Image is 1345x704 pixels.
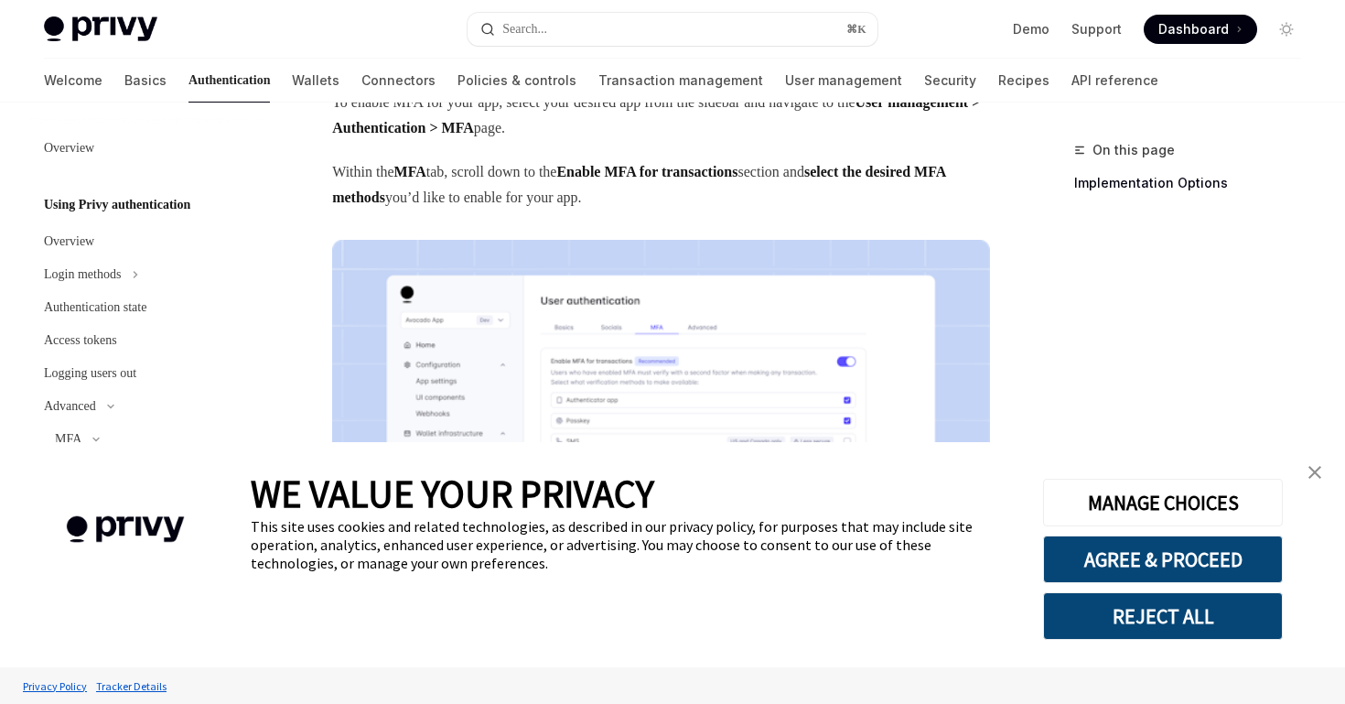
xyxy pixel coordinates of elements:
span: ⌘ K [846,22,866,37]
a: Wallets [292,59,339,103]
button: Toggle dark mode [1272,15,1301,44]
div: Authentication state [44,297,146,319]
a: Welcome [44,59,102,103]
a: Privacy Policy [18,670,91,702]
img: light logo [44,16,157,42]
button: REJECT ALL [1043,592,1283,640]
button: AGREE & PROCEED [1043,536,1283,583]
div: Access tokens [44,330,117,352]
a: Authentication [188,59,270,103]
span: On this page [1092,139,1175,161]
span: Dashboard [1158,20,1229,38]
a: Demo [1013,20,1049,38]
div: This site uses cookies and related technologies, as described in our privacy policy, for purposes... [251,517,1016,572]
button: MANAGE CHOICES [1043,479,1283,526]
a: Recipes [998,59,1049,103]
a: Access tokens [29,324,264,357]
a: Tracker Details [91,670,171,702]
button: Search...⌘K [468,13,877,46]
strong: Enable MFA for transactions [556,164,737,179]
img: company logo [27,490,223,569]
a: Basics [124,59,167,103]
div: Login methods [44,264,121,286]
span: Within the tab, scroll down to the section and you’d like to enable for your app. [332,159,990,211]
a: Security [924,59,976,103]
h5: Using Privy authentication [44,194,190,216]
a: Implementation Options [1074,168,1316,198]
a: Overview [29,225,264,258]
div: Overview [44,137,94,159]
a: Transaction management [598,59,763,103]
span: WE VALUE YOUR PRIVACY [251,470,654,517]
span: To enable MFA for your app, select your desired app from the sidebar and navigate to the page. [332,90,990,141]
a: API reference [1071,59,1158,103]
div: Search... [502,18,547,40]
a: Dashboard [1144,15,1257,44]
a: Overview [29,132,264,165]
div: Overview [44,231,94,253]
a: Logging users out [29,357,264,390]
a: close banner [1297,454,1333,491]
div: Logging users out [44,363,136,384]
a: User management [785,59,902,103]
a: Policies & controls [457,59,576,103]
a: Connectors [361,59,436,103]
strong: MFA [394,164,426,179]
a: Authentication state [29,291,264,324]
div: MFA [55,428,81,450]
a: Support [1071,20,1122,38]
img: close banner [1308,466,1321,479]
div: Advanced [44,395,96,417]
